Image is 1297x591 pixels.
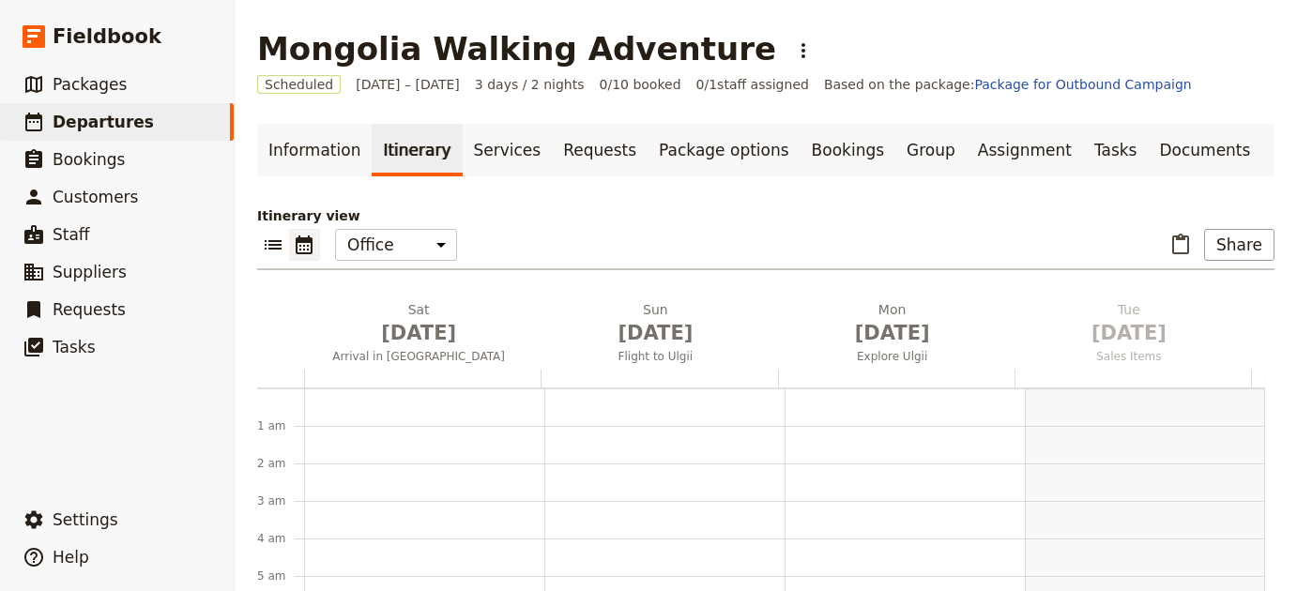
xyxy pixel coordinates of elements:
a: Package for Outbound Campaign [974,77,1191,92]
span: [DATE] [548,319,762,347]
span: [DATE] [312,319,526,347]
button: Tue [DATE]Sales Items [1015,300,1251,370]
span: 0 / 1 staff assigned [696,75,809,94]
span: Packages [53,75,127,94]
h1: Mongolia Walking Adventure [257,30,776,68]
a: Assignment [967,124,1083,176]
span: Settings [53,510,118,529]
a: Tasks [1083,124,1149,176]
button: Sat [DATE]Arrival in [GEOGRAPHIC_DATA] [304,300,541,370]
span: 3 days / 2 nights [475,75,585,94]
button: Share [1204,229,1274,261]
span: [DATE] – [DATE] [356,75,460,94]
span: Requests [53,300,126,319]
button: List view [257,229,289,261]
span: Fieldbook [53,23,161,51]
h2: Tue [1022,300,1236,347]
span: Arrival in [GEOGRAPHIC_DATA] [304,349,533,364]
span: Sales Items [1015,349,1244,364]
span: 0/10 booked [600,75,681,94]
span: Bookings [53,150,125,169]
div: 1 am [257,418,304,433]
h2: Sat [312,300,526,347]
div: 2 am [257,456,304,471]
a: Documents [1148,124,1261,176]
div: 5 am [257,568,304,583]
button: Actions [787,35,819,67]
span: Help [53,548,89,567]
button: Paste itinerary item [1165,229,1197,261]
span: Flight to Ulgii [541,349,770,364]
a: Services [463,124,553,176]
a: Bookings [801,124,895,176]
span: Explore Ulgii [778,349,1007,364]
span: Based on the package: [824,75,1192,94]
a: Itinerary [372,124,462,176]
h2: Sun [548,300,762,347]
button: Sun [DATE]Flight to Ulgii [541,300,777,370]
span: [DATE] [786,319,999,347]
button: Mon [DATE]Explore Ulgii [778,300,1015,370]
span: Customers [53,188,138,206]
span: [DATE] [1022,319,1236,347]
p: Itinerary view [257,206,1274,225]
span: Suppliers [53,263,127,281]
a: Information [257,124,372,176]
div: 3 am [257,493,304,508]
span: Tasks [53,338,96,356]
span: Staff [53,225,90,244]
span: Departures [53,113,154,131]
a: Requests [552,124,648,176]
a: Package options [648,124,800,176]
span: Scheduled [257,75,341,94]
div: 4 am [257,531,304,546]
a: Group [895,124,967,176]
button: Calendar view [289,229,320,261]
h2: Mon [786,300,999,347]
